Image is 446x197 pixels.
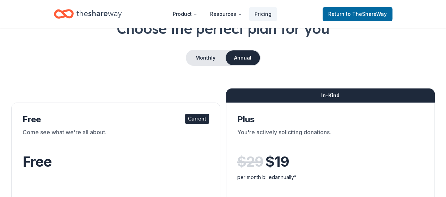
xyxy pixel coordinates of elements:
[11,19,435,38] h1: Choose the perfect plan for you
[54,6,122,22] a: Home
[237,114,424,125] div: Plus
[187,50,224,65] button: Monthly
[167,7,203,21] button: Product
[226,50,260,65] button: Annual
[237,173,424,181] div: per month billed annually*
[167,6,277,22] nav: Main
[23,128,209,148] div: Come see what we're all about.
[346,11,387,17] span: to TheShareWay
[226,88,435,103] div: In-Kind
[328,10,387,18] span: Return
[185,114,209,124] div: Current
[237,128,424,148] div: You're actively soliciting donations.
[323,7,392,21] a: Returnto TheShareWay
[23,153,51,170] span: Free
[204,7,248,21] button: Resources
[23,114,209,125] div: Free
[265,152,289,172] span: $ 19
[249,7,277,21] a: Pricing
